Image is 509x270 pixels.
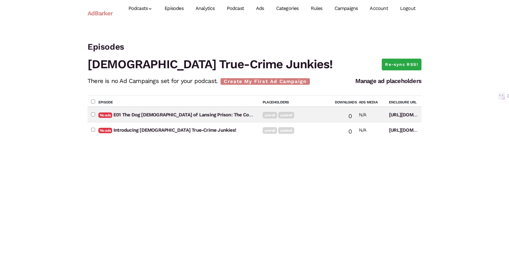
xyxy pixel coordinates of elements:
span: 0 [348,128,352,135]
th: Enclosure URL [385,95,421,106]
span: No ads [98,112,112,118]
a: E01 The Dog [DEMOGRAPHIC_DATA] of Lansing Prison: The Conviction and Redemption of [PERSON_NAME] [113,112,347,118]
a: [URL][DOMAIN_NAME][DOMAIN_NAME] [389,127,475,133]
th: Episode [95,95,259,106]
a: Create My First Ad Campaign [221,78,310,85]
a: postroll [278,127,294,134]
td: N/A [355,122,385,137]
a: preroll [263,112,277,118]
h3: Episodes [88,41,421,53]
span: 0 [348,112,352,120]
td: N/A [355,107,385,122]
div: There is no Ad Campaings set for your podcast. [88,75,310,86]
iframe: Drift Widget Chat Controller [479,240,502,263]
a: Manage ad placeholders [355,77,421,84]
a: postroll [278,112,294,118]
a: Re-sync RSS! [382,59,421,71]
h1: [DEMOGRAPHIC_DATA] True-Crime Junkies! [88,56,421,73]
a: preroll [263,127,277,134]
a: Introducing [DEMOGRAPHIC_DATA] True-Crime Junkies! [113,127,236,133]
span: No ads [98,128,112,133]
th: Ads Media [355,95,385,106]
th: Downloads [331,95,355,106]
a: AdBarker [88,6,113,20]
th: Placeholders [259,95,331,106]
